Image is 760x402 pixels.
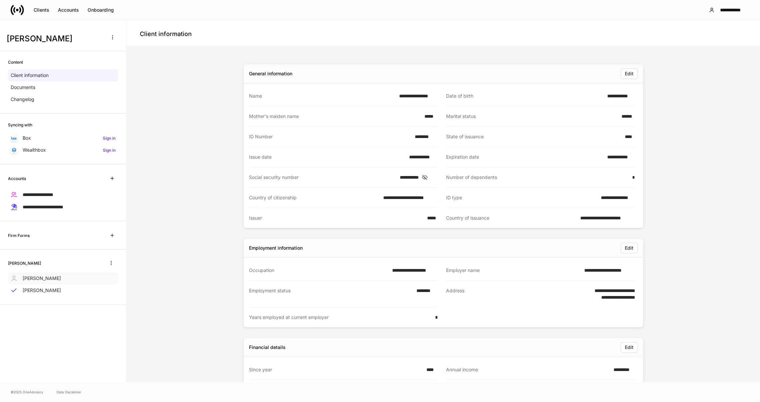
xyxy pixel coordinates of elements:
div: State of issuance [446,133,621,140]
img: oYqM9ojoZLfzCHUefNbBcWHcyDPbQKagtYciMC8pFl3iZXy3dU33Uwy+706y+0q2uJ1ghNQf2OIHrSh50tUd9HaB5oMc62p0G... [11,137,17,140]
p: Box [23,135,31,141]
span: © 2025 OneAdvisory [11,389,43,395]
button: Edit [621,243,638,253]
p: Changelog [11,96,34,103]
h6: Content [8,59,23,65]
p: [PERSON_NAME] [23,287,61,294]
div: ID Number [249,133,411,140]
div: Expiration date [446,154,604,160]
div: General information [249,70,292,77]
div: Clients [34,8,49,12]
a: Documents [8,81,118,93]
h3: [PERSON_NAME] [7,33,103,44]
a: Changelog [8,93,118,105]
div: Mother's maiden name [249,113,420,120]
div: Employment information [249,245,303,251]
button: Edit [621,68,638,79]
h6: Sign in [103,147,116,153]
h6: Syncing with [8,122,32,128]
div: Country of citizenship [249,194,379,201]
h6: Firm Forms [8,232,30,239]
div: Employment status [249,287,412,300]
h6: Sign in [103,135,116,141]
div: Onboarding [88,8,114,12]
a: [PERSON_NAME] [8,284,118,296]
div: ID type [446,194,597,201]
div: Country of issuance [446,215,576,221]
div: Issue date [249,154,405,160]
div: Edit [625,71,633,76]
button: Edit [621,342,638,353]
div: Years employed at current employer [249,314,431,321]
a: BoxSign in [8,132,118,144]
div: Annual income [446,366,610,373]
p: [PERSON_NAME] [23,275,61,282]
div: Social security number [249,174,396,181]
div: Date of birth [446,93,604,99]
button: Onboarding [83,5,118,15]
a: Client information [8,69,118,81]
div: Financial details [249,344,286,351]
button: Clients [29,5,54,15]
div: Address [446,287,575,301]
div: Occupation [249,267,388,274]
a: Data Disclaimer [57,389,81,395]
div: Name [249,93,395,99]
div: Since year [249,366,422,373]
h6: [PERSON_NAME] [8,260,41,266]
button: Accounts [54,5,83,15]
div: Edit [625,345,633,350]
div: Number of dependents [446,174,628,181]
p: Documents [11,84,35,91]
div: Marital status [446,113,618,120]
p: Client information [11,72,49,79]
div: Edit [625,246,633,250]
a: [PERSON_NAME] [8,272,118,284]
h4: Client information [140,30,192,38]
div: Issuer [249,215,423,221]
p: Wealthbox [23,147,46,153]
h6: Accounts [8,175,26,182]
a: WealthboxSign in [8,144,118,156]
div: Accounts [58,8,79,12]
div: Employer name [446,267,580,274]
